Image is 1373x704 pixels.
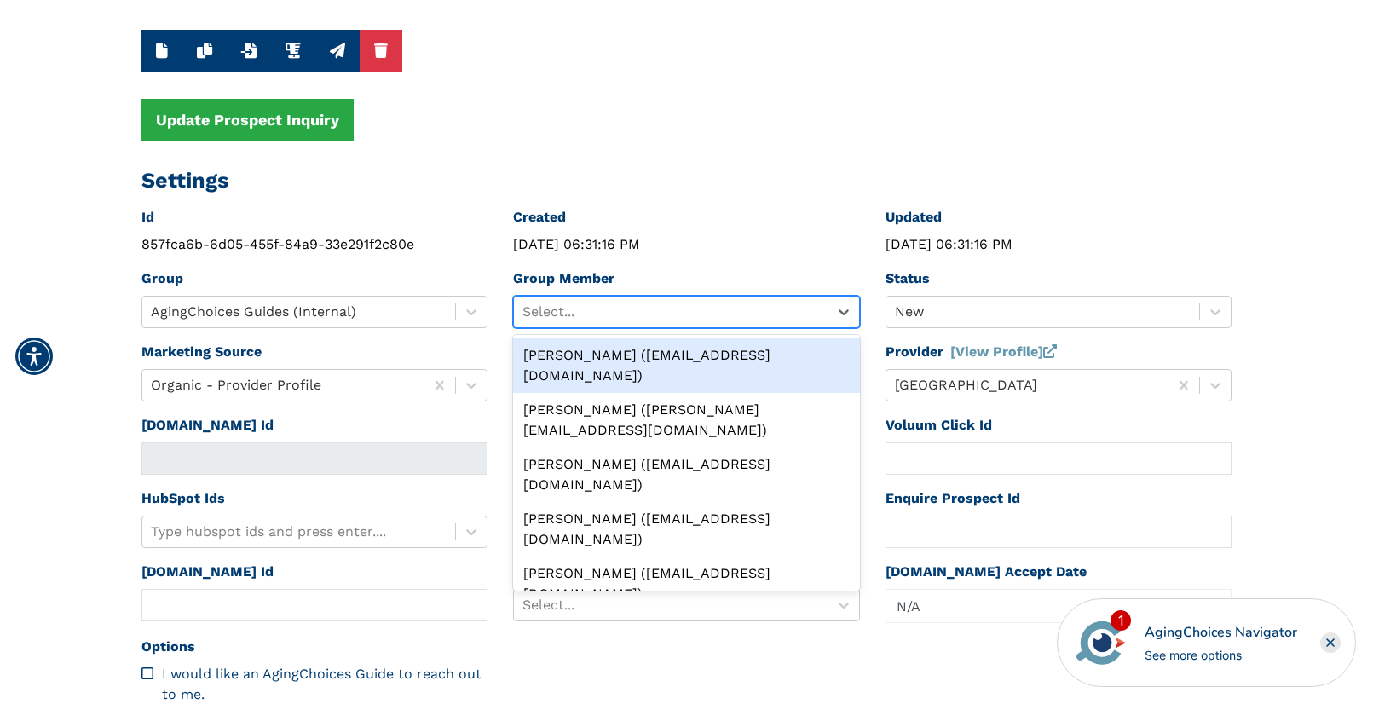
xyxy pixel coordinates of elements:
[513,502,860,557] div: [PERSON_NAME] ([EMAIL_ADDRESS][DOMAIN_NAME])
[141,637,195,657] label: Options
[950,343,1057,360] a: [View Profile]
[513,338,860,393] div: [PERSON_NAME] ([EMAIL_ADDRESS][DOMAIN_NAME])
[513,393,860,447] div: [PERSON_NAME] ([PERSON_NAME][EMAIL_ADDRESS][DOMAIN_NAME])
[886,207,942,228] label: Updated
[886,562,1087,582] label: [DOMAIN_NAME] Accept Date
[141,234,488,255] div: 857fca6b-6d05-455f-84a9-33e291f2c80e
[513,557,860,611] div: [PERSON_NAME] ([EMAIL_ADDRESS][DOMAIN_NAME])
[141,207,154,228] label: Id
[513,234,860,255] div: [DATE] 06:31:16 PM
[271,30,315,72] button: Run Integration
[182,30,227,72] button: Duplicate
[141,168,1232,193] h2: Settings
[513,447,860,502] div: [PERSON_NAME] ([EMAIL_ADDRESS][DOMAIN_NAME])
[886,589,1232,623] div: Popover trigger
[886,342,1057,362] label: Provider
[141,562,274,582] label: [DOMAIN_NAME] Id
[227,30,271,72] button: Import from youcanbook.me
[1072,614,1130,672] img: avatar
[1111,610,1131,631] div: 1
[360,30,402,72] button: Delete
[141,342,262,362] label: Marketing Source
[886,234,1232,255] div: [DATE] 06:31:16 PM
[886,268,930,289] label: Status
[15,338,53,375] div: Accessibility Menu
[141,99,354,141] button: Update Prospect Inquiry
[141,268,183,289] label: Group
[513,268,614,289] label: Group Member
[141,415,274,436] label: [DOMAIN_NAME] Id
[141,488,225,509] label: HubSpot Ids
[1320,632,1341,653] div: Close
[315,30,360,72] button: Run Caring Integration
[513,207,566,228] label: Created
[886,415,992,436] label: Voluum Click Id
[886,488,1020,509] label: Enquire Prospect Id
[141,30,182,72] button: New
[1145,646,1297,664] div: See more options
[1145,622,1297,643] div: AgingChoices Navigator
